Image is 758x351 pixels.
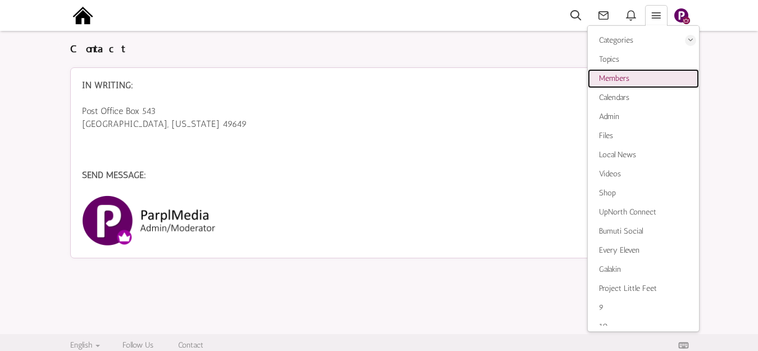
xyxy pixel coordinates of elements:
[82,105,677,118] div: Post Office Box 543
[588,126,699,145] a: Files
[588,317,699,336] a: 10
[588,50,699,69] a: Topics
[122,340,153,350] a: Follow Us
[588,69,699,88] a: Members
[599,322,608,331] span: 10
[599,303,603,312] span: 9
[82,80,133,90] strong: IN WRITING:
[599,245,639,255] span: Every Eleven
[599,284,657,293] span: Project Little Feet
[599,226,643,236] span: Bumuti Social
[588,145,699,165] a: Local News
[588,298,699,317] a: 9
[178,340,203,350] a: Contact
[82,118,677,131] div: [GEOGRAPHIC_DATA], [US_STATE] 49649
[588,203,699,222] a: UpNorth Connect
[599,150,636,159] span: Local News
[70,43,125,55] span: Contact
[588,88,699,107] a: Calendars
[70,3,96,28] img: output-onlinepngtools%20-%202025-09-15T191211.976.png
[588,222,699,241] a: Bumuti Social
[599,93,629,102] span: Calendars
[599,112,619,121] span: Admin
[588,165,699,184] a: Videos
[599,131,613,140] span: Files
[588,184,699,203] a: Shop
[599,207,656,217] span: UpNorth Connect
[70,340,92,350] span: English
[599,265,621,274] span: Galakin
[599,169,621,179] span: Videos
[674,8,688,22] img: Slide1.png
[588,260,699,279] a: Galakin
[588,31,699,50] a: Categories
[588,279,699,298] a: Project Little Feet
[599,188,616,198] span: Shop
[82,170,146,180] strong: SEND MESSAGE:
[588,107,699,126] a: Admin
[599,54,619,64] span: Topics
[588,241,699,260] a: Every Eleven
[599,74,629,83] span: Members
